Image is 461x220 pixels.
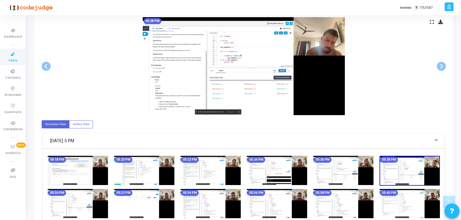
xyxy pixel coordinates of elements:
[247,189,307,218] img: screenshot-1759320416336.jpeg
[48,156,108,185] img: screenshot-1759319336803.jpeg
[415,5,418,10] span: T
[8,2,53,14] img: logo
[16,143,26,148] span: New
[42,120,69,128] label: Accordion View
[10,174,16,180] span: FAQ
[48,190,66,196] mat-chip: 05:30 PM
[115,190,132,196] mat-chip: 05:32 PM
[314,157,332,163] mat-chip: 05:26 PM
[380,157,398,163] mat-chip: 05:28 PM
[247,190,265,196] mat-chip: 05:36 PM
[313,189,374,218] img: screenshot-1759320536492.jpeg
[48,157,66,163] mat-chip: 05:18 PM
[5,151,21,156] span: Analytics
[247,156,307,185] img: screenshot-1759319696059.jpeg
[420,5,433,10] span: 175/687
[400,5,412,10] label: Invites:
[114,189,174,218] img: screenshot-1759320176504.jpeg
[50,137,430,144] mat-panel-title: [DATE] 5 PM
[4,34,22,39] span: Dashboard
[380,190,398,196] mat-chip: 05:40 PM
[43,134,445,149] mat-expansion-panel-header: [DATE] 5 PM
[313,156,374,185] img: screenshot-1759319816464.jpeg
[114,156,174,185] img: screenshot-1759319456509.jpeg
[180,189,241,218] img: screenshot-1759320296111.jpeg
[181,190,199,196] mat-chip: 05:34 PM
[5,75,21,80] span: Contests
[115,157,132,163] mat-chip: 05:20 PM
[380,156,440,186] img: screenshot-1759319936401.jpeg
[144,18,161,24] mat-chip: 05:28 PM
[380,189,440,218] img: screenshot-1759320656356.jpeg
[180,156,241,185] img: screenshot-1759319576445.jpeg
[247,157,265,163] mat-chip: 05:24 PM
[181,157,199,163] mat-chip: 05:22 PM
[48,189,108,218] img: screenshot-1759320056290.jpeg
[69,120,93,128] label: Gallery View
[3,127,23,132] span: Candidates
[143,17,345,115] img: screenshot-1759319936401.jpeg
[5,93,21,98] span: Interviews
[8,58,17,63] span: Tests
[314,190,332,196] mat-chip: 05:38 PM
[4,110,21,115] span: Questions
